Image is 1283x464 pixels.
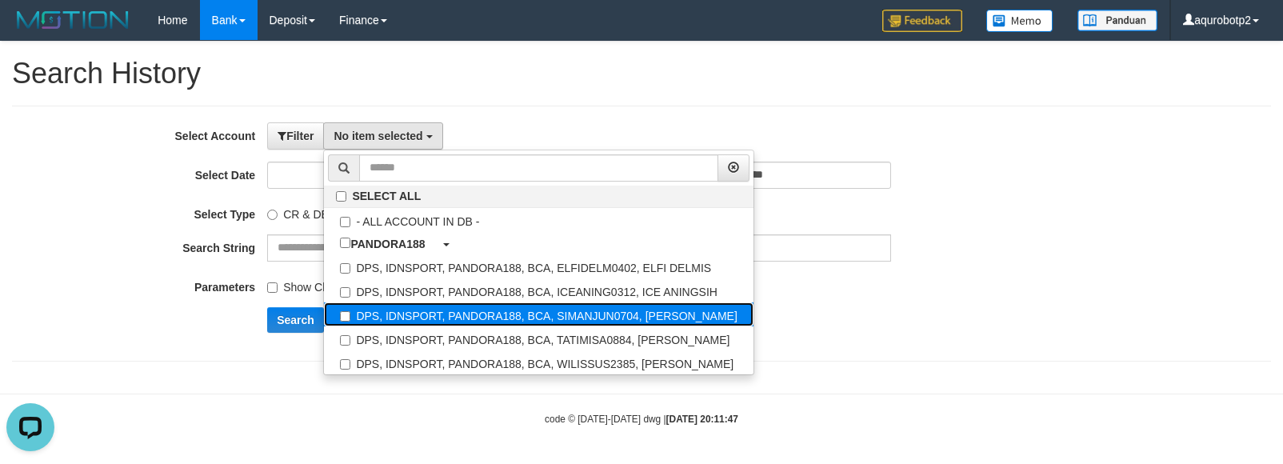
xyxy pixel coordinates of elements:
[336,191,346,202] input: SELECT ALL
[340,335,350,346] input: DPS, IDNSPORT, PANDORA188, BCA, TATIMISA0884, [PERSON_NAME]
[882,10,962,32] img: Feedback.jpg
[340,311,350,322] input: DPS, IDNSPORT, PANDORA188, BCA, SIMANJUN0704, [PERSON_NAME]
[340,287,350,298] input: DPS, IDNSPORT, PANDORA188, BCA, ICEANING0312, ICE ANINGSIH
[324,232,753,254] a: PANDORA188
[12,58,1271,90] h1: Search History
[324,208,753,232] label: - ALL ACCOUNT IN DB -
[267,307,324,333] button: Search
[267,122,324,150] button: Filter
[340,359,350,370] input: DPS, IDNSPORT, PANDORA188, BCA, WILISSUS2385, [PERSON_NAME]
[324,326,753,350] label: DPS, IDNSPORT, PANDORA188, BCA, TATIMISA0884, [PERSON_NAME]
[324,186,753,207] label: SELECT ALL
[267,201,329,222] label: CR & DB
[334,130,422,142] span: No item selected
[324,302,753,326] label: DPS, IDNSPORT, PANDORA188, BCA, SIMANJUN0704, [PERSON_NAME]
[323,122,442,150] button: No item selected
[267,282,278,293] input: Show Checked
[267,210,278,220] input: CR & DB
[324,254,753,278] label: DPS, IDNSPORT, PANDORA188, BCA, ELFIDELM0402, ELFI DELMIS
[267,274,358,295] label: Show Checked
[666,414,738,425] strong: [DATE] 20:11:47
[6,6,54,54] button: Open LiveChat chat widget
[324,278,753,302] label: DPS, IDNSPORT, PANDORA188, BCA, ICEANING0312, ICE ANINGSIH
[545,414,738,425] small: code © [DATE]-[DATE] dwg |
[350,238,425,250] b: PANDORA188
[986,10,1053,32] img: Button%20Memo.svg
[340,263,350,274] input: DPS, IDNSPORT, PANDORA188, BCA, ELFIDELM0402, ELFI DELMIS
[340,217,350,227] input: - ALL ACCOUNT IN DB -
[1077,10,1157,31] img: panduan.png
[12,8,134,32] img: MOTION_logo.png
[324,350,753,374] label: DPS, IDNSPORT, PANDORA188, BCA, WILISSUS2385, [PERSON_NAME]
[340,238,350,248] input: PANDORA188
